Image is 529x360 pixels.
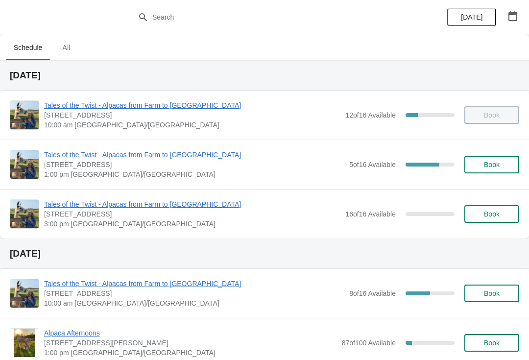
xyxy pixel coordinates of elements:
img: Tales of the Twist - Alpacas from Farm to Yarn | 5627 Route 12, Tyne Valley, PE, Canada | 3:00 pm... [10,200,39,228]
img: Alpaca Afternoons | 5627 Route 12, Birch Hill, PE C0B 2C0 | 1:00 pm America/Halifax [14,329,35,357]
span: [STREET_ADDRESS] [44,288,344,298]
button: Book [464,205,519,223]
span: 10:00 am [GEOGRAPHIC_DATA]/[GEOGRAPHIC_DATA] [44,120,340,130]
span: 12 of 16 Available [345,111,396,119]
span: [STREET_ADDRESS][PERSON_NAME] [44,338,337,348]
h2: [DATE] [10,249,519,259]
span: 1:00 pm [GEOGRAPHIC_DATA]/[GEOGRAPHIC_DATA] [44,348,337,358]
button: Book [464,334,519,352]
img: Tales of the Twist - Alpacas from Farm to Yarn | 5627 Route 12, Tyne Valley, PE, Canada | 10:00 a... [10,279,39,308]
span: 87 of 100 Available [342,339,396,347]
button: [DATE] [447,8,496,26]
span: [DATE] [461,13,482,21]
span: 1:00 pm [GEOGRAPHIC_DATA]/[GEOGRAPHIC_DATA] [44,169,344,179]
button: Book [464,285,519,302]
span: Alpaca Afternoons [44,328,337,338]
img: Tales of the Twist - Alpacas from Farm to Yarn | 5627 Route 12, Tyne Valley, PE, Canada | 1:00 pm... [10,150,39,179]
span: 3:00 pm [GEOGRAPHIC_DATA]/[GEOGRAPHIC_DATA] [44,219,340,229]
span: Tales of the Twist - Alpacas from Farm to [GEOGRAPHIC_DATA] [44,100,340,110]
span: Book [484,289,500,297]
span: Tales of the Twist - Alpacas from Farm to [GEOGRAPHIC_DATA] [44,150,344,160]
span: Tales of the Twist - Alpacas from Farm to [GEOGRAPHIC_DATA] [44,199,340,209]
span: [STREET_ADDRESS] [44,110,340,120]
span: 16 of 16 Available [345,210,396,218]
h2: [DATE] [10,71,519,80]
span: [STREET_ADDRESS] [44,209,340,219]
span: Book [484,339,500,347]
span: All [54,39,78,56]
span: 10:00 am [GEOGRAPHIC_DATA]/[GEOGRAPHIC_DATA] [44,298,344,308]
span: 8 of 16 Available [349,289,396,297]
input: Search [152,8,397,26]
span: Book [484,210,500,218]
span: Schedule [6,39,50,56]
span: 5 of 16 Available [349,161,396,168]
span: Book [484,161,500,168]
button: Book [464,156,519,173]
span: [STREET_ADDRESS] [44,160,344,169]
img: Tales of the Twist - Alpacas from Farm to Yarn | 5627 Route 12, Tyne Valley, PE, Canada | 10:00 a... [10,101,39,129]
span: Tales of the Twist - Alpacas from Farm to [GEOGRAPHIC_DATA] [44,279,344,288]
